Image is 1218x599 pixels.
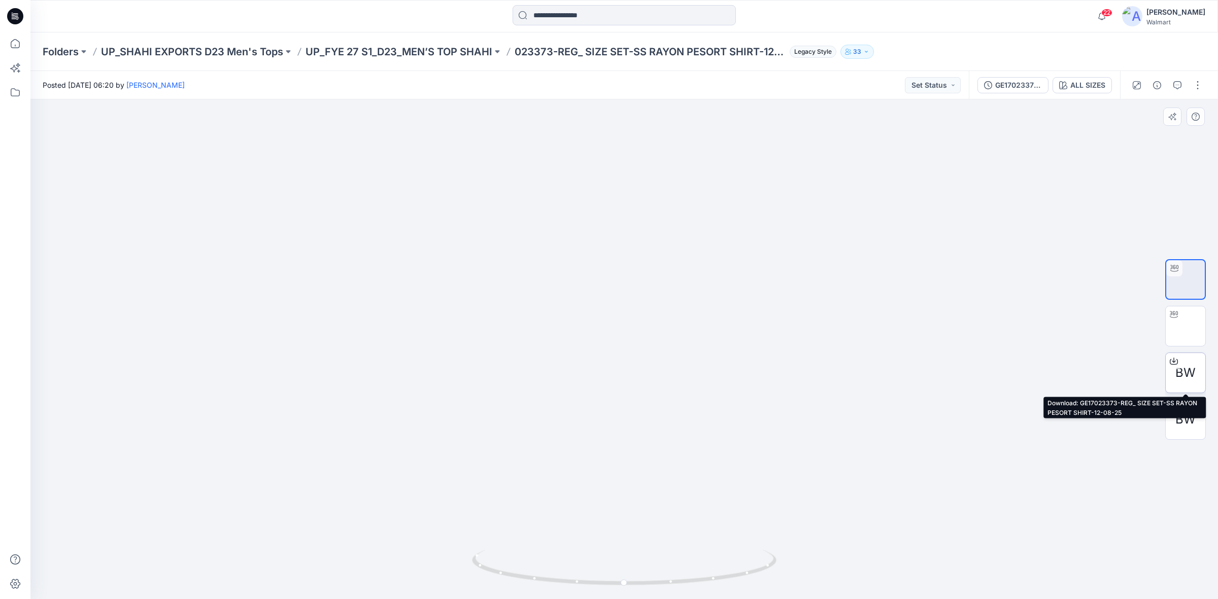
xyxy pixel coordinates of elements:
span: 22 [1101,9,1112,17]
span: Legacy Style [790,46,836,58]
div: [PERSON_NAME] [1146,6,1205,18]
span: BW [1175,364,1196,382]
p: 33 [853,46,861,57]
button: 33 [840,45,874,59]
div: ALL SIZES [1070,80,1105,91]
div: GE17023373-REG_ SIZE SET-SS RAYON PESORT SHIRT-12-08-25 [995,80,1042,91]
a: Folders [43,45,79,59]
button: GE17023373-REG_ SIZE SET-SS RAYON PESORT SHIRT-12-08-25 [977,77,1048,93]
span: Posted [DATE] 06:20 by [43,80,185,90]
a: UP_FYE 27 S1_D23_MEN’S TOP SHAHI [306,45,492,59]
a: UP_SHAHI EXPORTS D23 Men's Tops [101,45,283,59]
div: Walmart [1146,18,1205,26]
button: ALL SIZES [1053,77,1112,93]
img: avatar [1122,6,1142,26]
p: 023373-REG_ SIZE SET-SS RAYON PESORT SHIRT-12-08-25 [515,45,786,59]
button: Details [1149,77,1165,93]
button: Legacy Style [786,45,836,59]
a: [PERSON_NAME] [126,81,185,89]
span: BW [1175,410,1196,429]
